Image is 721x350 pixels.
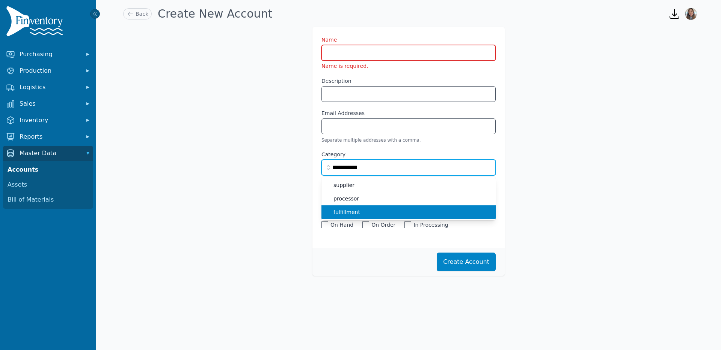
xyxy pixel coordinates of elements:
img: Finventory [6,6,66,39]
a: Bill of Materials [5,192,92,207]
a: Assets [5,177,92,192]
span: Production [20,66,80,75]
button: Master Data [3,146,93,161]
label: Name [321,36,337,43]
a: Accounts [5,162,92,177]
button: Sales [3,96,93,111]
button: Create Account [437,253,496,271]
h1: Create New Account [158,7,272,21]
div: Separate multiple addresses with a comma. [321,137,496,143]
a: Back [123,8,152,19]
label: Email Addresses [321,109,365,117]
li: Name is required. [321,62,496,70]
span: Purchasing [20,50,80,59]
span: In Processing [413,221,448,229]
label: Description [321,77,351,85]
button: Production [3,63,93,78]
span: Logistics [20,83,80,92]
span: supplier [333,181,490,189]
span: On Hand [330,221,353,229]
span: Master Data [20,149,80,158]
span: processor [333,195,490,202]
span: Inventory [20,116,80,125]
span: Sales [20,99,80,108]
img: Bernice Wang [685,8,697,20]
button: Purchasing [3,47,93,62]
button: Logistics [3,80,93,95]
span: Reports [20,132,80,141]
button: Reports [3,129,93,144]
span: fulfillment [333,208,490,216]
button: Inventory [3,113,93,128]
span: On Order [371,221,395,229]
label: Category [321,151,496,158]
